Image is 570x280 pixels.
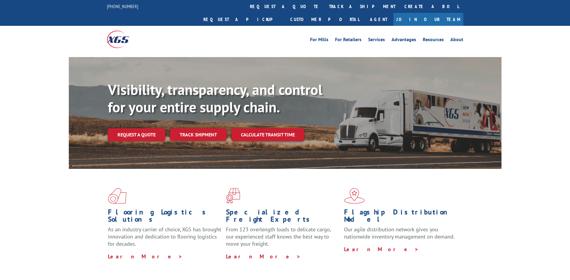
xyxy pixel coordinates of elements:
img: xgs-icon-focused-on-flooring-red [226,188,240,204]
h1: Flooring Logistics Solutions [108,208,221,226]
a: [PHONE_NUMBER] [107,3,138,9]
a: For Mills [310,37,328,44]
a: Agent [364,13,393,26]
h1: Flagship Distribution Model [344,208,458,226]
span: As an industry carrier of choice, XGS has brought innovation and dedication to flooring logistics... [108,226,221,247]
h1: Specialized Freight Experts [226,208,340,226]
p: From 123 overlength loads to delicate cargo, our experienced staff knows the best way to move you... [226,226,340,253]
img: xgs-icon-flagship-distribution-model-red [344,188,365,204]
a: Learn More > [344,246,419,253]
a: About [450,37,463,44]
a: Learn More > [226,253,301,260]
a: Resources [423,37,444,44]
a: Calculate transit time [231,128,304,141]
a: Advantages [392,37,416,44]
a: For Retailers [335,37,361,44]
a: Request a quote [108,128,165,141]
b: Visibility, transparency, and control for your entire supply chain. [108,80,322,116]
a: Track shipment [170,128,227,141]
a: Request a pickup [199,13,286,26]
a: Join Our Team [393,13,463,26]
a: Customer Portal [286,13,364,26]
span: Our agile distribution network gives you nationwide inventory management on demand. [344,226,455,240]
a: Services [368,37,385,44]
img: xgs-icon-total-supply-chain-intelligence-red [108,188,126,204]
a: Learn More > [108,253,183,260]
